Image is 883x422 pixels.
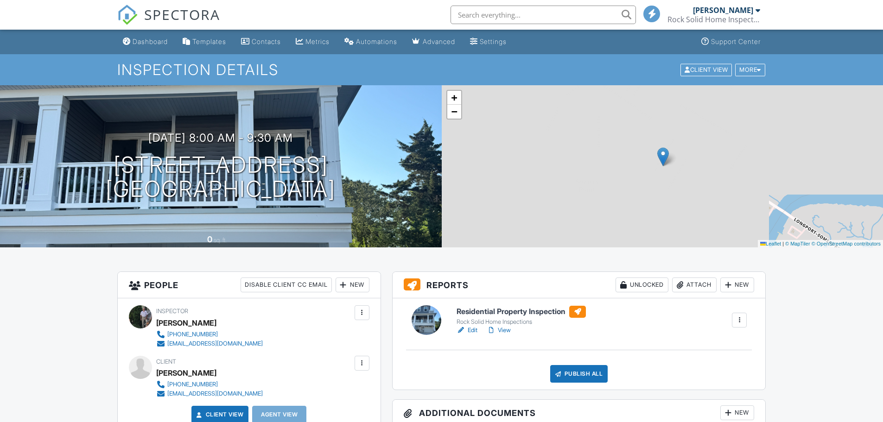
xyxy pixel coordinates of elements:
[693,6,753,15] div: [PERSON_NAME]
[423,38,455,45] div: Advanced
[156,358,176,365] span: Client
[117,62,766,78] h1: Inspection Details
[336,277,369,292] div: New
[457,306,586,318] h6: Residential Property Inspection
[119,33,172,50] a: Dashboard
[457,306,586,326] a: Residential Property Inspection Rock Solid Home Inspections
[156,308,188,315] span: Inspector
[167,331,218,338] div: [PHONE_NUMBER]
[167,340,263,347] div: [EMAIL_ADDRESS][DOMAIN_NAME]
[680,63,732,76] div: Client View
[241,277,332,292] div: Disable Client CC Email
[480,38,507,45] div: Settings
[720,277,754,292] div: New
[156,339,263,348] a: [EMAIL_ADDRESS][DOMAIN_NAME]
[447,105,461,119] a: Zoom out
[214,237,227,244] span: sq. ft.
[156,389,263,398] a: [EMAIL_ADDRESS][DOMAIN_NAME]
[711,38,761,45] div: Support Center
[657,147,669,166] img: Marker
[447,91,461,105] a: Zoom in
[812,241,881,246] a: © OpenStreetMap contributors
[720,405,754,420] div: New
[156,366,216,380] div: [PERSON_NAME]
[550,365,608,383] div: Publish All
[148,132,293,144] h3: [DATE] 8:00 am - 9:30 am
[680,66,734,73] a: Client View
[451,92,457,103] span: +
[667,15,760,24] div: Rock Solid Home Inspections, LLC
[156,330,263,339] a: [PHONE_NUMBER]
[408,33,459,50] a: Advanced
[292,33,333,50] a: Metrics
[118,272,381,298] h3: People
[782,241,784,246] span: |
[179,33,230,50] a: Templates
[698,33,764,50] a: Support Center
[466,33,510,50] a: Settings
[192,38,226,45] div: Templates
[616,277,668,292] div: Unlocked
[133,38,168,45] div: Dashboard
[207,234,212,244] div: 0
[106,153,336,202] h1: [STREET_ADDRESS] [GEOGRAPHIC_DATA]
[785,241,810,246] a: © MapTiler
[195,410,244,419] a: Client View
[672,277,717,292] div: Attach
[341,33,401,50] a: Automations (Basic)
[144,5,220,24] span: SPECTORA
[457,318,586,326] div: Rock Solid Home Inspections
[156,316,216,330] div: [PERSON_NAME]
[451,6,636,24] input: Search everything...
[760,241,781,246] a: Leaflet
[451,106,457,117] span: −
[167,390,263,397] div: [EMAIL_ADDRESS][DOMAIN_NAME]
[735,63,765,76] div: More
[356,38,397,45] div: Automations
[117,5,138,25] img: The Best Home Inspection Software - Spectora
[156,380,263,389] a: [PHONE_NUMBER]
[305,38,330,45] div: Metrics
[167,381,218,388] div: [PHONE_NUMBER]
[237,33,285,50] a: Contacts
[457,326,477,335] a: Edit
[117,13,220,32] a: SPECTORA
[393,272,766,298] h3: Reports
[487,326,511,335] a: View
[252,38,281,45] div: Contacts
